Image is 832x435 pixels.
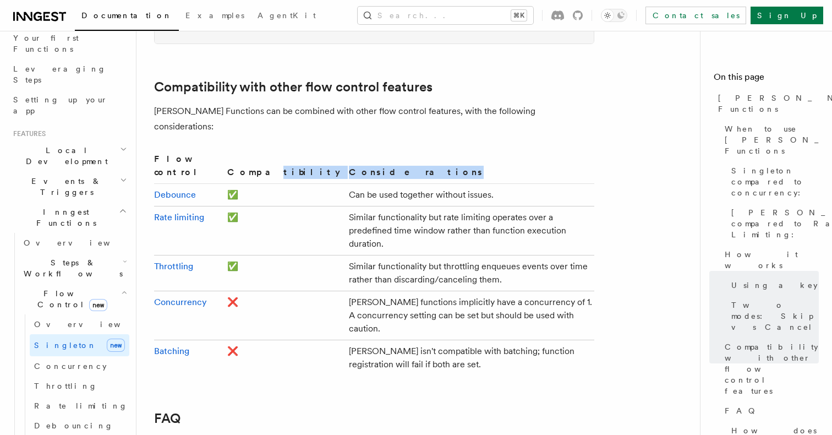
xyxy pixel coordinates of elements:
span: Events & Triggers [9,176,120,198]
td: ❌ [223,340,344,376]
td: ❌ [223,291,344,340]
a: Sign Up [751,7,823,24]
a: Singleton compared to concurrency: [727,161,819,203]
td: Can be used together without issues. [344,184,594,206]
kbd: ⌘K [511,10,527,21]
button: Local Development [9,140,129,171]
span: Your first Functions [13,34,79,53]
span: AgentKit [258,11,316,20]
a: FAQ [720,401,819,421]
span: Flow Control [19,288,121,310]
td: ✅ [223,206,344,255]
a: How it works [720,244,819,275]
td: [PERSON_NAME] functions implicitly have a concurrency of 1. A concurrency setting can be set but ... [344,291,594,340]
a: AgentKit [251,3,322,30]
span: Local Development [9,145,120,167]
a: When to use [PERSON_NAME] Functions [720,119,819,161]
h4: On this page [714,70,819,88]
a: Documentation [75,3,179,31]
span: Two modes: Skip vs Cancel [731,300,819,333]
span: Concurrency [34,362,107,371]
span: Using a key [731,280,818,291]
a: Compatibility with other flow control features [720,337,819,401]
a: Concurrency [154,297,207,307]
a: Debounce [154,189,196,200]
a: FAQ [154,411,180,426]
a: Examples [179,3,251,30]
td: Similar functionality but rate limiting operates over a predefined time window rather than functi... [344,206,594,255]
td: ✅ [223,184,344,206]
button: Toggle dark mode [601,9,627,22]
a: Leveraging Steps [9,59,129,90]
p: [PERSON_NAME] Functions can be combined with other flow control features, with the following cons... [154,104,594,134]
span: Examples [185,11,244,20]
a: Rate limiting [30,396,129,416]
a: Using a key [727,275,819,295]
th: Flow control [154,152,223,184]
a: [PERSON_NAME] compared to Rate Limiting: [727,203,819,244]
span: Singleton compared to concurrency: [731,165,819,198]
a: Rate limiting [154,212,204,222]
span: How it works [725,249,819,271]
span: Rate limiting [34,401,128,410]
span: Singleton [34,341,97,350]
span: Overview [34,320,147,329]
span: Leveraging Steps [13,64,106,84]
a: Contact sales [645,7,746,24]
td: [PERSON_NAME] isn't compatible with batching; function registration will fail if both are set. [344,340,594,376]
a: Throttling [154,261,193,271]
span: Compatibility with other flow control features [725,341,819,396]
span: new [89,299,107,311]
span: Steps & Workflows [19,257,123,279]
button: Flow Controlnew [19,284,129,314]
a: [PERSON_NAME] Functions [714,88,819,119]
td: ✅ [223,255,344,291]
span: Inngest Functions [9,206,119,229]
span: Features [9,129,46,138]
th: Compatibility [223,152,344,184]
a: Throttling [30,376,129,396]
a: Two modes: Skip vs Cancel [727,295,819,337]
button: Inngest Functions [9,202,129,233]
a: Concurrency [30,356,129,376]
a: Batching [154,346,189,356]
td: Similar functionality but throttling enqueues events over time rather than discarding/canceling t... [344,255,594,291]
a: Overview [19,233,129,253]
th: Considerations [344,152,594,184]
span: Throttling [34,382,97,390]
span: Documentation [81,11,172,20]
span: new [107,339,125,352]
button: Steps & Workflows [19,253,129,284]
a: Setting up your app [9,90,129,121]
button: Search...⌘K [358,7,533,24]
button: Events & Triggers [9,171,129,202]
span: Setting up your app [13,95,108,115]
span: FAQ [725,405,760,416]
a: Overview [30,314,129,334]
a: Compatibility with other flow control features [154,79,433,95]
span: Debouncing [34,421,113,430]
span: Overview [24,238,137,247]
a: Your first Functions [9,28,129,59]
a: Singletonnew [30,334,129,356]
